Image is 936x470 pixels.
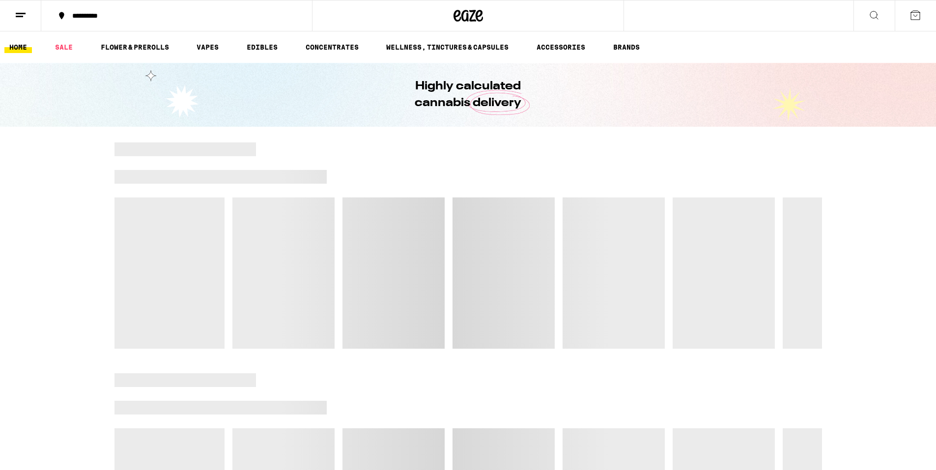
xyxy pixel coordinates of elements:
[301,41,364,53] a: CONCENTRATES
[242,41,283,53] a: EDIBLES
[387,78,549,111] h1: Highly calculated cannabis delivery
[381,41,513,53] a: WELLNESS, TINCTURES & CAPSULES
[96,41,174,53] a: FLOWER & PREROLLS
[532,41,590,53] a: ACCESSORIES
[608,41,645,53] a: BRANDS
[50,41,78,53] a: SALE
[192,41,224,53] a: VAPES
[4,41,32,53] a: HOME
